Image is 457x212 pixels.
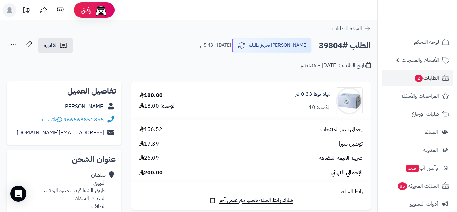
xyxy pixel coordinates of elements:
a: العودة للطلبات [332,24,371,33]
span: 26.09 [139,154,159,162]
span: لوحة التحكم [414,37,439,47]
a: الطلبات2 [382,70,453,86]
span: 17.39 [139,140,159,148]
span: 200.00 [139,169,163,177]
a: مياه نوفا 0.33 لتر [295,90,331,98]
a: لوحة التحكم [382,34,453,50]
div: سلطان الثبيتي طريق الشفا قريب منتزه الردف ، السداد، السداد الطائف [44,171,106,210]
a: الفاتورة [38,38,73,53]
a: 966568851855 [63,116,104,124]
span: جديد [406,165,419,172]
span: الفاتورة [44,41,58,50]
div: الوحدة: 18.00 [139,102,176,110]
a: المراجعات والأسئلة [382,88,453,104]
span: المدونة [423,145,438,155]
span: الإجمالي النهائي [331,169,363,177]
img: 81211a712c619bdf75446576019b57303d5-90x90.jpg [336,87,362,114]
a: أدوات التسويق [382,196,453,212]
span: المراجعات والأسئلة [401,91,439,101]
span: الطلبات [414,73,439,83]
a: [EMAIL_ADDRESS][DOMAIN_NAME] [17,129,104,137]
span: العملاء [425,127,438,137]
div: رابط السلة [134,188,368,196]
span: السلات المتروكة [397,181,439,191]
img: ai-face.png [94,3,108,17]
a: العملاء [382,124,453,140]
span: 85 [397,182,408,190]
span: وآتس آب [406,163,438,173]
span: 2 [414,74,423,82]
span: إجمالي سعر المنتجات [320,126,363,133]
a: طلبات الإرجاع [382,106,453,122]
a: المدونة [382,142,453,158]
span: 156.52 [139,126,162,133]
span: توصيل شبرا [339,140,363,148]
img: logo-2.png [411,9,451,23]
a: [PERSON_NAME] [63,102,105,111]
a: شارك رابط السلة نفسها مع عميل آخر [209,196,293,204]
div: 180.00 [139,92,163,99]
a: السلات المتروكة85 [382,178,453,194]
small: [DATE] - 5:43 م [200,42,231,49]
a: واتساب [42,116,62,124]
span: ضريبة القيمة المضافة [319,154,363,162]
span: الأقسام والمنتجات [402,55,439,65]
h2: عنوان الشحن [12,155,116,163]
h2: الطلب #39804 [319,39,371,53]
div: Open Intercom Messenger [10,186,26,202]
a: وآتس آبجديد [382,160,453,176]
h2: تفاصيل العميل [12,87,116,95]
span: أدوات التسويق [409,199,438,209]
div: تاريخ الطلب : [DATE] - 5:36 م [300,62,371,70]
div: الكمية: 10 [309,103,331,111]
span: طلبات الإرجاع [412,109,439,119]
span: شارك رابط السلة نفسها مع عميل آخر [219,196,293,204]
span: رفيق [81,6,91,14]
button: [PERSON_NAME] تجهيز طلبك [232,38,312,53]
span: العودة للطلبات [332,24,362,33]
a: تحديثات المنصة [18,3,35,19]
